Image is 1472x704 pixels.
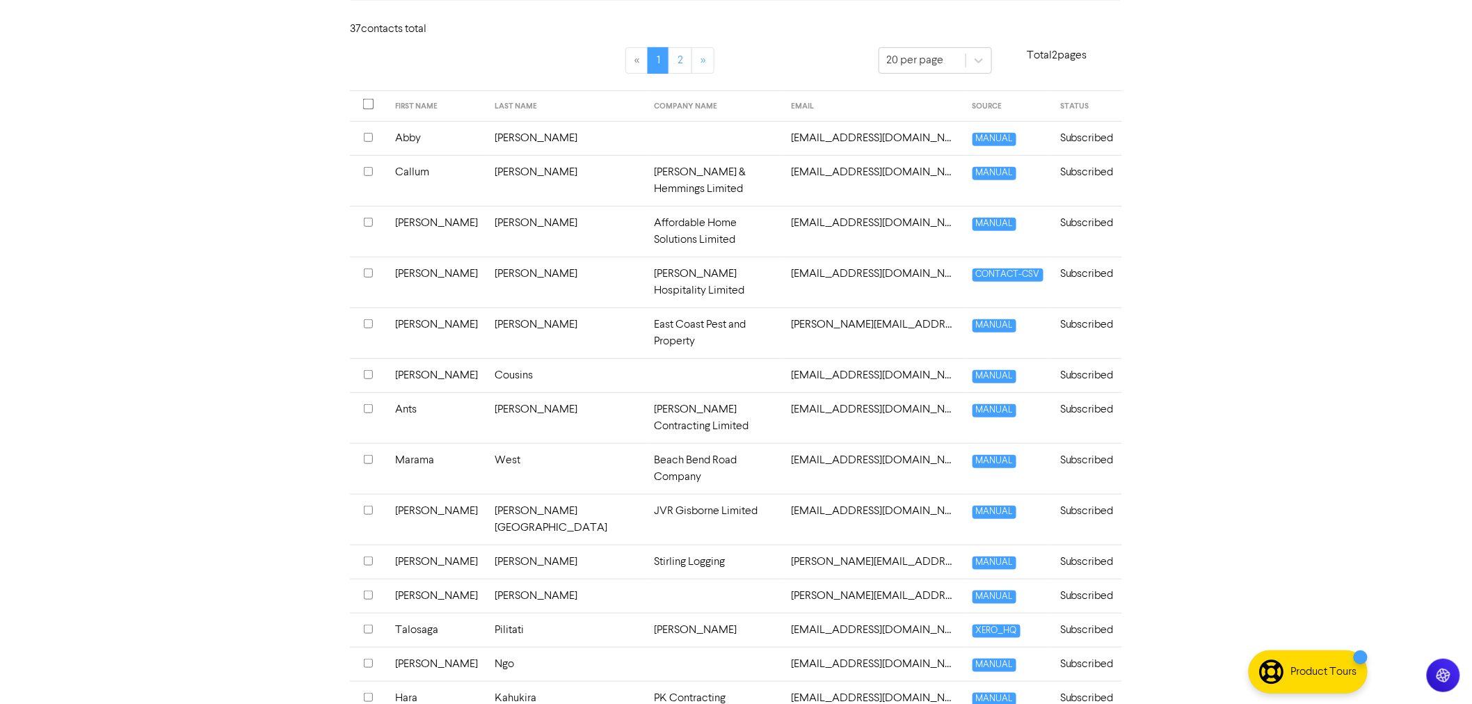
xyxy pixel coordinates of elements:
[646,494,783,545] td: JVR Gisborne Limited
[973,506,1016,519] span: MANUAL
[387,392,486,443] td: Ants
[486,579,646,613] td: [PERSON_NAME]
[1052,206,1122,257] td: Subscribed
[973,269,1043,282] span: CONTACT-CSV
[486,257,646,307] td: [PERSON_NAME]
[973,167,1016,180] span: MANUAL
[992,47,1123,64] p: Total 2 pages
[973,404,1016,417] span: MANUAL
[486,91,646,122] th: LAST NAME
[783,494,964,545] td: candi13@live.com
[387,443,486,494] td: Marama
[646,545,783,579] td: Stirling Logging
[783,392,964,443] td: ants@ajmackltd.co.nz
[646,257,783,307] td: [PERSON_NAME] Hospitality Limited
[1052,155,1122,206] td: Subscribed
[646,613,783,647] td: [PERSON_NAME]
[646,155,783,206] td: [PERSON_NAME] & Hemmings Limited
[1052,257,1122,307] td: Subscribed
[646,307,783,358] td: East Coast Pest and Property
[646,443,783,494] td: Beach Bend Road Company
[973,557,1016,570] span: MANUAL
[387,358,486,392] td: [PERSON_NAME]
[387,155,486,206] td: Callum
[783,307,964,358] td: anna@ecpp.co.nz
[1052,121,1122,155] td: Subscribed
[387,647,486,681] td: [PERSON_NAME]
[486,443,646,494] td: West
[646,91,783,122] th: COMPANY NAME
[1052,647,1122,681] td: Subscribed
[486,392,646,443] td: [PERSON_NAME]
[973,591,1016,604] span: MANUAL
[387,206,486,257] td: [PERSON_NAME]
[973,659,1016,672] span: MANUAL
[1052,494,1122,545] td: Subscribed
[387,307,486,358] td: [PERSON_NAME]
[486,613,646,647] td: Pilitati
[486,545,646,579] td: [PERSON_NAME]
[1052,91,1122,122] th: STATUS
[973,218,1016,231] span: MANUAL
[486,358,646,392] td: Cousins
[886,52,943,69] div: 20 per page
[486,494,646,545] td: [PERSON_NAME][GEOGRAPHIC_DATA]
[783,443,964,494] td: beachbendltd@gmail.com
[387,494,486,545] td: [PERSON_NAME]
[387,91,486,122] th: FIRST NAME
[387,545,486,579] td: [PERSON_NAME]
[648,47,669,74] a: Page 1 is your current page
[1052,392,1122,443] td: Subscribed
[973,133,1016,146] span: MANUAL
[783,613,964,647] td: dpilitati@windowslive.com
[387,579,486,613] td: [PERSON_NAME]
[486,206,646,257] td: [PERSON_NAME]
[783,358,964,392] td: annierosewolfenden@hotmail.com
[1052,443,1122,494] td: Subscribed
[783,155,964,206] td: admin@dashtransport.co.nz
[783,545,964,579] td: chrystal@stirlinglogging.co.nz
[646,392,783,443] td: [PERSON_NAME] Contracting Limited
[646,206,783,257] td: Affordable Home Solutions Limited
[964,91,1052,122] th: SOURCE
[486,647,646,681] td: Ngo
[1052,613,1122,647] td: Subscribed
[1052,358,1122,392] td: Subscribed
[1052,545,1122,579] td: Subscribed
[973,455,1016,468] span: MANUAL
[783,579,964,613] td: diane@surveygis.co.nz
[350,23,461,36] h6: 37 contact s total
[486,155,646,206] td: [PERSON_NAME]
[1052,307,1122,358] td: Subscribed
[783,91,964,122] th: EMAIL
[387,257,486,307] td: [PERSON_NAME]
[1052,579,1122,613] td: Subscribed
[973,319,1016,333] span: MANUAL
[1402,637,1472,704] iframe: Chat Widget
[486,307,646,358] td: [PERSON_NAME]
[486,121,646,155] td: [PERSON_NAME]
[973,370,1016,383] span: MANUAL
[783,257,964,307] td: aidanmcguinness8@gmail.com
[783,647,964,681] td: drjoannango@gmail.com
[783,206,964,257] td: affordablehomeservicesltd@gmail.com
[669,47,692,74] a: Page 2
[387,121,486,155] td: Abby
[691,47,714,74] a: »
[973,625,1021,638] span: XERO_HQ
[387,613,486,647] td: Talosaga
[783,121,964,155] td: abby@colliercivil.co.nz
